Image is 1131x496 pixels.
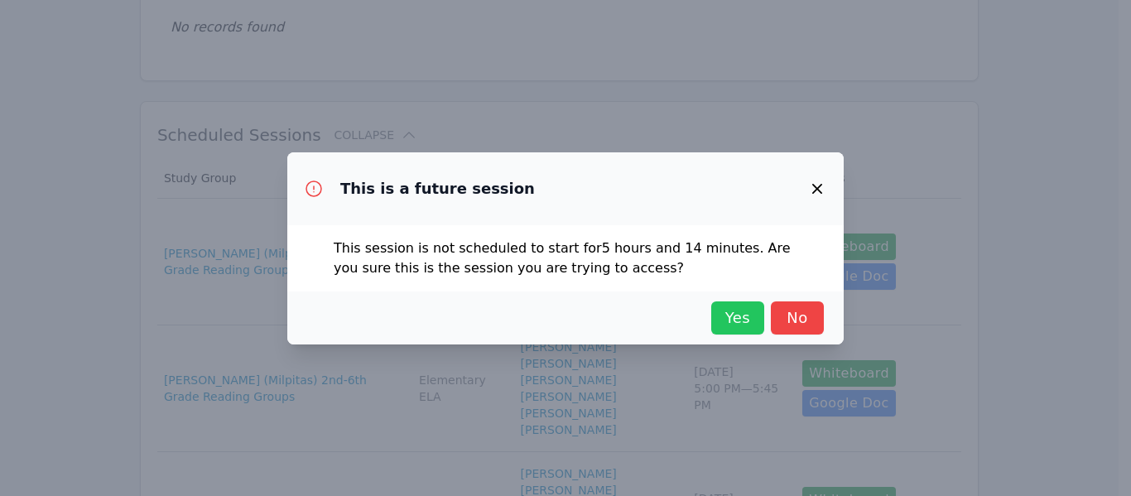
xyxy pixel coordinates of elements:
[711,301,764,335] button: Yes
[771,301,824,335] button: No
[334,238,797,278] p: This session is not scheduled to start for 5 hours and 14 minutes . Are you sure this is the sess...
[720,306,756,330] span: Yes
[779,306,816,330] span: No
[340,179,535,199] h3: This is a future session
